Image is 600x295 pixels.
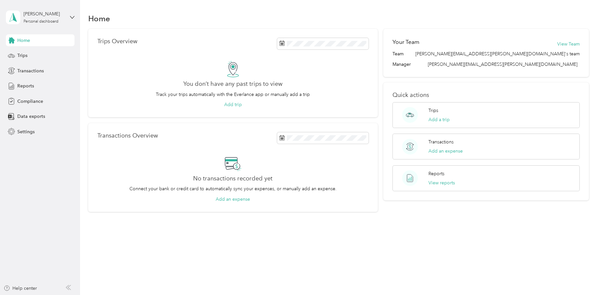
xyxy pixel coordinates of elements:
p: Track your trips automatically with the Everlance app or manually add a trip [156,91,310,98]
span: Settings [17,128,35,135]
button: View Team [557,41,580,47]
p: Transactions [428,138,454,145]
button: Add an expense [428,148,463,155]
span: Compliance [17,98,43,105]
span: Trips [17,52,27,59]
div: Personal dashboard [24,20,58,24]
h1: Home [88,15,110,22]
p: Quick actions [392,92,579,99]
p: Trips Overview [97,38,137,45]
span: [PERSON_NAME][EMAIL_ADDRESS][PERSON_NAME][DOMAIN_NAME] [428,62,577,67]
button: View reports [428,179,455,186]
button: Add an expense [216,196,250,203]
span: Transactions [17,67,44,74]
p: Reports [428,170,444,177]
h2: You don’t have any past trips to view [183,81,282,87]
span: Team [392,50,404,57]
iframe: Everlance-gr Chat Button Frame [563,258,600,295]
p: Connect your bank or credit card to automatically sync your expenses, or manually add an expense. [129,185,337,192]
button: Add a trip [428,116,450,123]
span: Home [17,37,30,44]
span: Manager [392,61,411,68]
span: Reports [17,83,34,89]
p: Transactions Overview [97,132,158,139]
span: Data exports [17,113,45,120]
span: [PERSON_NAME][EMAIL_ADDRESS][PERSON_NAME][DOMAIN_NAME]'s team [415,50,580,57]
button: Add trip [224,101,242,108]
div: [PERSON_NAME] [24,10,64,17]
h2: No transactions recorded yet [193,175,273,182]
button: Help center [4,285,37,292]
h2: Your Team [392,38,419,46]
p: Trips [428,107,438,114]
